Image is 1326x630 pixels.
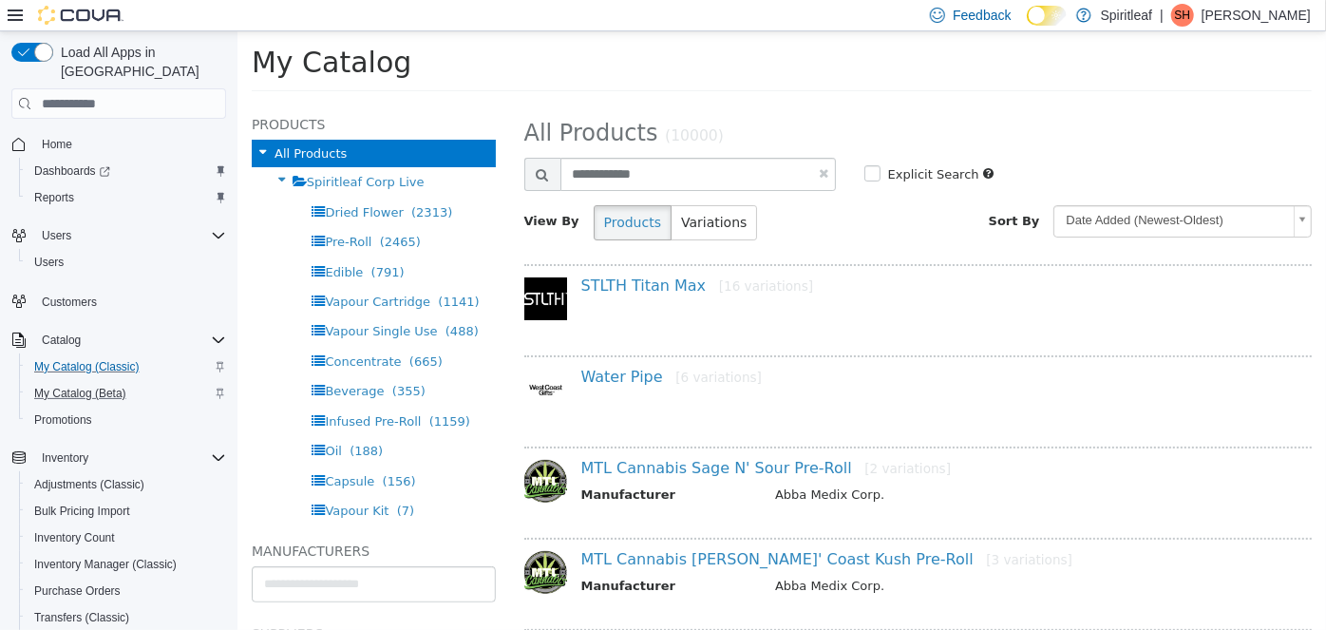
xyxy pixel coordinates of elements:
p: Spiritleaf [1101,4,1152,27]
button: Catalog [4,327,234,353]
span: Purchase Orders [34,583,121,599]
small: [2 variations] [627,430,713,445]
h5: Products [14,82,258,105]
button: Inventory [34,447,96,469]
a: Reports [27,186,82,209]
button: Bulk Pricing Import [19,498,234,525]
a: MTL Cannabis [PERSON_NAME]' Coast Kush Pre-Roll[3 variations] [344,519,836,537]
a: Inventory Manager (Classic) [27,553,184,576]
label: Explicit Search [646,134,742,153]
span: Customers [34,289,226,313]
span: Inventory Count [34,530,115,545]
span: Concentrate [87,323,163,337]
span: Vapour Kit [87,472,151,487]
div: Shelby HA [1171,4,1194,27]
span: Inventory Manager (Classic) [27,553,226,576]
span: Infused Pre-Roll [87,383,183,397]
button: Adjustments (Classic) [19,471,234,498]
span: Transfers (Classic) [27,606,226,629]
img: 150 [287,520,330,563]
small: (10000) [427,96,486,113]
span: Catalog [42,333,81,348]
a: Adjustments (Classic) [27,473,152,496]
span: My Catalog (Classic) [34,359,140,374]
a: Purchase Orders [27,580,128,602]
span: Promotions [34,412,92,428]
a: Customers [34,291,104,314]
a: STLTH Titan Max[16 variations] [344,245,577,263]
button: Customers [4,287,234,315]
a: Date Added (Newest-Oldest) [816,174,1074,206]
a: Bulk Pricing Import [27,500,138,523]
span: Inventory [42,450,88,466]
button: Users [34,224,79,247]
span: All Products [37,115,109,129]
span: Dashboards [27,160,226,182]
td: Abba Medix Corp. [523,454,1063,478]
span: View By [287,182,342,197]
span: Bulk Pricing Import [34,504,130,519]
span: Beverage [87,353,146,367]
img: 150 [287,337,330,380]
a: Promotions [27,409,100,431]
span: Home [42,137,72,152]
th: Manufacturer [344,454,523,478]
span: Users [34,255,64,270]
span: Feedback [953,6,1011,25]
span: (188) [112,412,145,427]
span: Catalog [34,329,226,352]
span: Spiritleaf Corp Live [69,143,187,158]
span: Oil [87,412,104,427]
small: [3 variations] [748,521,835,536]
img: Cova [38,6,123,25]
button: Reports [19,184,234,211]
button: Purchase Orders [19,578,234,604]
span: Adjustments (Classic) [34,477,144,492]
a: MTL Cannabis Sage N' Sour Pre-Roll[2 variations] [344,428,714,446]
span: All Products [287,88,421,115]
a: My Catalog (Beta) [27,382,134,405]
span: Customers [42,295,97,310]
button: Home [4,130,234,158]
span: Pre-Roll [87,203,134,218]
img: 150 [287,246,330,289]
h5: Manufacturers [14,508,258,531]
a: Users [27,251,71,274]
span: My Catalog (Beta) [27,382,226,405]
span: Date Added (Newest-Oldest) [817,175,1049,204]
span: (1159) [192,383,233,397]
span: Dashboards [34,163,110,179]
button: Variations [433,174,520,209]
span: Dark Mode [1027,26,1028,27]
span: Adjustments (Classic) [27,473,226,496]
button: Inventory Manager (Classic) [19,551,234,578]
td: Abba Medix Corp. [523,545,1063,569]
h5: Suppliers [14,591,258,614]
span: Reports [27,186,226,209]
span: (2465) [142,203,183,218]
span: (156) [145,443,179,457]
img: 150 [287,429,330,471]
span: My Catalog [14,14,174,48]
span: (2313) [174,174,215,188]
button: Inventory Count [19,525,234,551]
span: Dried Flower [87,174,165,188]
span: Vapour Cartridge [87,263,193,277]
button: Users [19,249,234,276]
span: My Catalog (Classic) [27,355,226,378]
input: Dark Mode [1027,6,1067,26]
span: Sort By [751,182,803,197]
a: Transfers (Classic) [27,606,137,629]
span: Inventory [34,447,226,469]
span: Capsule [87,443,137,457]
a: Dashboards [19,158,234,184]
span: Edible [87,234,125,248]
span: (488) [208,293,241,307]
span: Purchase Orders [27,580,226,602]
a: Home [34,133,80,156]
p: [PERSON_NAME] [1202,4,1311,27]
span: Home [34,132,226,156]
span: Transfers (Classic) [34,610,129,625]
span: Inventory Count [27,526,226,549]
span: Bulk Pricing Import [27,500,226,523]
